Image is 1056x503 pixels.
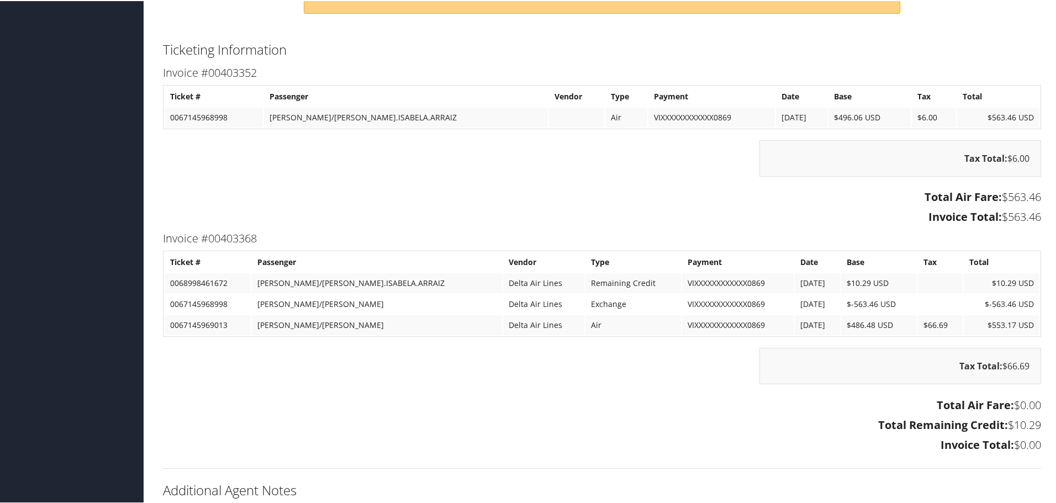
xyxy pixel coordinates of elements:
td: VIXXXXXXXXXXXX0869 [682,314,794,334]
th: Payment [682,251,794,271]
th: Total [964,251,1039,271]
td: Air [585,314,681,334]
th: Type [605,86,647,105]
th: Passenger [264,86,548,105]
h3: $0.00 [163,436,1041,452]
h3: $10.29 [163,416,1041,432]
strong: Tax Total: [964,151,1007,163]
strong: Invoice Total: [928,208,1002,223]
td: [PERSON_NAME]/[PERSON_NAME] [252,293,502,313]
td: Delta Air Lines [503,272,584,292]
div: $66.69 [759,347,1041,383]
strong: Invoice Total: [941,436,1014,451]
th: Total [957,86,1039,105]
td: Air [605,107,647,126]
td: VIXXXXXXXXXXXX0869 [682,272,794,292]
h3: $563.46 [163,188,1041,204]
td: $10.29 USD [964,272,1039,292]
td: $-563.46 USD [964,293,1039,313]
th: Vendor [503,251,584,271]
td: Delta Air Lines [503,293,584,313]
th: Passenger [252,251,502,271]
h3: Invoice #00403352 [163,64,1041,80]
th: Payment [648,86,775,105]
td: [DATE] [795,314,840,334]
h3: Invoice #00403368 [163,230,1041,245]
th: Date [776,86,827,105]
td: [DATE] [795,293,840,313]
th: Vendor [549,86,604,105]
td: $553.17 USD [964,314,1039,334]
strong: Total Remaining Credit: [878,416,1008,431]
td: $6.00 [912,107,956,126]
td: 0067145969013 [165,314,251,334]
h2: Additional Agent Notes [163,480,1041,499]
th: Base [828,86,911,105]
th: Ticket # [165,86,263,105]
th: Date [795,251,840,271]
td: $66.69 [918,314,963,334]
th: Base [841,251,917,271]
td: [PERSON_NAME]/[PERSON_NAME] [252,314,502,334]
td: $10.29 USD [841,272,917,292]
div: $6.00 [759,139,1041,176]
td: $563.46 USD [957,107,1039,126]
th: Tax [912,86,956,105]
td: [DATE] [776,107,827,126]
td: [PERSON_NAME]/[PERSON_NAME].ISABELA.ARRAIZ [264,107,548,126]
th: Type [585,251,681,271]
td: [DATE] [795,272,840,292]
strong: Tax Total: [959,359,1002,371]
h3: $563.46 [163,208,1041,224]
td: $486.48 USD [841,314,917,334]
td: $-563.46 USD [841,293,917,313]
td: 0067145968998 [165,107,263,126]
td: VIXXXXXXXXXXXX0869 [648,107,775,126]
td: VIXXXXXXXXXXXX0869 [682,293,794,313]
th: Ticket # [165,251,251,271]
strong: Total Air Fare: [937,396,1014,411]
td: [PERSON_NAME]/[PERSON_NAME].ISABELA.ARRAIZ [252,272,502,292]
td: Delta Air Lines [503,314,584,334]
td: 0067145968998 [165,293,251,313]
strong: Total Air Fare: [925,188,1002,203]
h2: Ticketing Information [163,39,1041,58]
h3: $0.00 [163,396,1041,412]
td: $496.06 USD [828,107,911,126]
td: Exchange [585,293,681,313]
td: 0068998461672 [165,272,251,292]
td: Remaining Credit [585,272,681,292]
th: Tax [918,251,963,271]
